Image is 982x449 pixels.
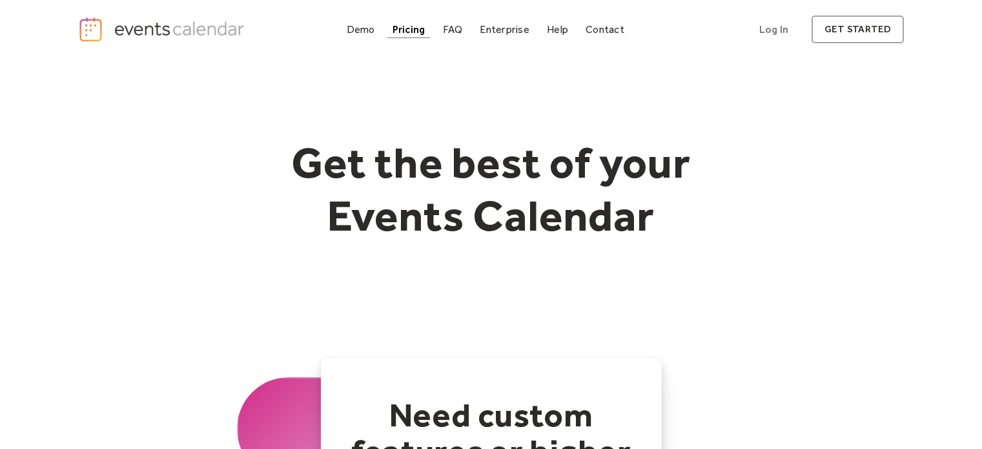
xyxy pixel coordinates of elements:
[475,21,534,38] a: Enterprise
[443,26,463,33] div: FAQ
[580,21,629,38] a: Contact
[393,26,425,33] div: Pricing
[812,16,904,43] a: get started
[438,21,468,38] a: FAQ
[547,26,568,33] div: Help
[542,21,573,38] a: Help
[387,21,431,38] a: Pricing
[480,26,529,33] div: Enterprise
[342,21,380,38] a: Demo
[586,26,624,33] div: Contact
[347,26,375,33] div: Demo
[746,16,801,43] a: Log In
[243,136,739,242] h1: Get the best of your Events Calendar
